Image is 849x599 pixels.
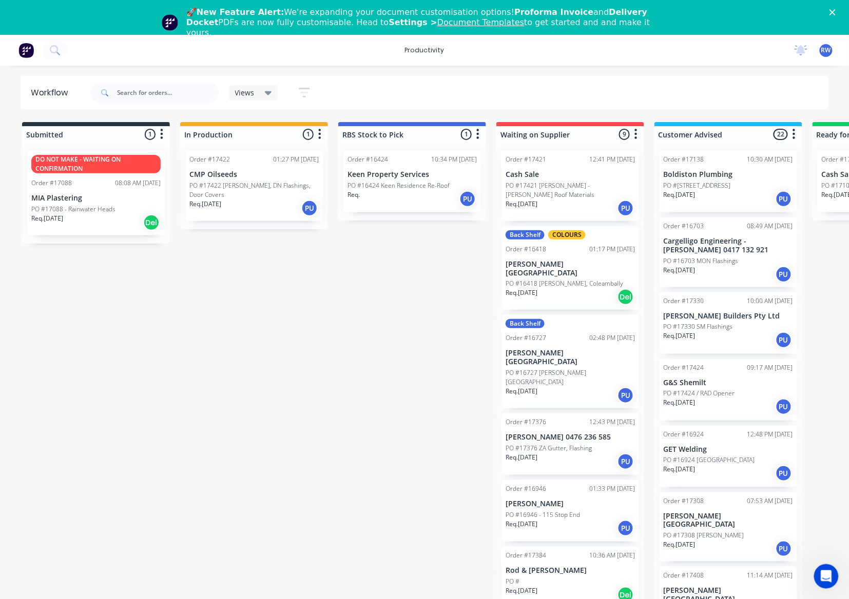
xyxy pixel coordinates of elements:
p: [PERSON_NAME][GEOGRAPHIC_DATA] [664,512,793,529]
div: 10:00 AM [DATE] [747,296,793,306]
div: Order #17421 [506,155,546,164]
div: Del [143,214,160,231]
div: Del [618,289,634,305]
div: Order #1742112:41 PM [DATE]Cash SalePO #17421 [PERSON_NAME] - [PERSON_NAME] Roof MaterialsReq.[DA... [501,151,639,221]
p: [PERSON_NAME] Builders Pty Ltd [664,312,793,321]
div: DO NOT MAKE - WAITING ON CONFIRMATIONOrder #1708808:08 AM [DATE]MIA PlasteringPO #17088 - Rainwat... [27,151,165,235]
div: 01:27 PM [DATE] [273,155,319,164]
div: Order #17138 [664,155,704,164]
p: Rod & [PERSON_NAME] [506,566,635,575]
p: Req. [DATE] [664,540,696,549]
p: PO #16727 [PERSON_NAME][GEOGRAPHIC_DATA] [506,368,635,387]
div: Order #1694601:33 PM [DATE][PERSON_NAME]PO #16946 - 115 Stop EndReq.[DATE]PU [501,480,639,542]
div: PU [776,332,792,348]
img: Factory [18,43,34,58]
div: Order #17384 [506,551,546,560]
div: Back Shelf [506,230,545,239]
div: 12:48 PM [DATE] [747,430,793,439]
b: Delivery Docket [186,7,647,27]
p: GET Welding [664,445,793,454]
div: Order #1692412:48 PM [DATE]GET WeldingPO #16924 [GEOGRAPHIC_DATA]Req.[DATE]PU [660,426,797,487]
p: [PERSON_NAME][GEOGRAPHIC_DATA] [506,349,635,366]
div: 08:08 AM [DATE] [115,178,161,188]
span: Views [235,87,255,98]
p: [PERSON_NAME][GEOGRAPHIC_DATA] [506,260,635,277]
div: Order #1733010:00 AM [DATE][PERSON_NAME] Builders Pty LtdPO #17330 SM FlashingsReq.[DATE]PU [660,292,797,354]
p: Req. [DATE] [506,520,537,529]
p: PO #17308 [PERSON_NAME] [664,531,744,540]
div: 🚀 We're expanding your document customisation options! and PDFs are now fully customisable. Head ... [186,7,671,38]
div: PU [459,191,476,207]
p: Req. [DATE] [506,387,537,396]
div: DO NOT MAKE - WAITING ON CONFIRMATION [31,155,161,173]
div: 10:30 AM [DATE] [747,155,793,164]
div: Order #16703 [664,222,704,231]
p: PO #17421 [PERSON_NAME] - [PERSON_NAME] Roof Materials [506,181,635,199]
p: PO #16424 Keen Residence Re-Roof [348,181,450,190]
p: Req. [DATE] [664,190,696,199]
p: Req. [DATE] [506,453,537,462]
div: Order #17330 [664,296,704,306]
p: Req. [DATE] [31,214,63,223]
div: Order #17088 [31,178,72,188]
div: Order #17408 [664,571,704,580]
div: Order #1742201:27 PM [DATE]CMP OilseedsPO #17422 [PERSON_NAME], DN Flashings, Door CoversReq.[DAT... [185,151,323,221]
div: Order #1642410:34 PM [DATE]Keen Property ServicesPO #16424 Keen Residence Re-RoofReq.PU [343,151,481,212]
img: Profile image for Team [162,14,178,31]
div: 01:33 PM [DATE] [589,484,635,493]
div: 09:17 AM [DATE] [747,363,793,372]
div: Order #17376 [506,417,546,427]
div: Order #16924 [664,430,704,439]
p: CMP Oilseeds [189,170,319,179]
p: [PERSON_NAME] 0476 236 585 [506,433,635,442]
div: Order #1713810:30 AM [DATE]Boldiston PlumbingPO #[STREET_ADDRESS]Req.[DATE]PU [660,151,797,212]
div: 12:41 PM [DATE] [589,155,635,164]
p: Req. [348,190,360,199]
p: PO #16946 - 115 Stop End [506,510,580,520]
p: PO # [506,577,519,586]
a: Document Templates [437,17,524,27]
p: PO #17376 ZA Gutter, Flashing [506,444,592,453]
p: PO #16924 [GEOGRAPHIC_DATA] [664,455,755,465]
div: 01:17 PM [DATE] [589,245,635,254]
div: PU [301,200,318,216]
div: Order #1737612:43 PM [DATE][PERSON_NAME] 0476 236 585PO #17376 ZA Gutter, FlashingReq.[DATE]PU [501,413,639,475]
div: productivity [400,43,450,58]
p: PO #17424 / RAD Opener [664,389,735,398]
span: RW [821,46,831,55]
p: PO #16703 MON Flashings [664,256,739,266]
div: PU [618,453,634,470]
p: Cash Sale [506,170,635,179]
div: Order #16727 [506,333,546,343]
div: PU [618,520,634,536]
div: 07:53 AM [DATE] [747,496,793,506]
div: 11:14 AM [DATE] [747,571,793,580]
div: PU [776,465,792,482]
div: Order #17308 [664,496,704,506]
p: Req. [DATE] [664,266,696,275]
div: Order #1742409:17 AM [DATE]G&S ShemiltPO #17424 / RAD OpenerReq.[DATE]PU [660,359,797,421]
div: 02:48 PM [DATE] [589,333,635,343]
p: PO #[STREET_ADDRESS] [664,181,731,190]
p: MIA Plastering [31,194,161,203]
input: Search for orders... [117,83,219,103]
div: Order #17422 [189,155,230,164]
div: 10:36 AM [DATE] [589,551,635,560]
div: PU [618,387,634,404]
p: Boldiston Plumbing [664,170,793,179]
p: G&S Shemilt [664,378,793,387]
div: 12:43 PM [DATE] [589,417,635,427]
p: Cargelligo Engineering - [PERSON_NAME] 0417 132 921 [664,237,793,254]
p: Req. [DATE] [664,331,696,341]
p: Req. [DATE] [506,199,537,209]
p: Req. [DATE] [664,465,696,474]
div: Order #1670308:49 AM [DATE]Cargelligo Engineering - [PERSON_NAME] 0417 132 921PO #16703 MON Flash... [660,217,797,287]
p: Req. [DATE] [506,586,537,595]
div: Order #16946 [506,484,546,493]
div: PU [776,541,792,557]
div: Order #16418 [506,245,546,254]
p: PO #17330 SM Flashings [664,322,733,331]
p: Keen Property Services [348,170,477,179]
b: New Feature Alert: [197,7,284,17]
p: Req. [DATE] [664,398,696,407]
